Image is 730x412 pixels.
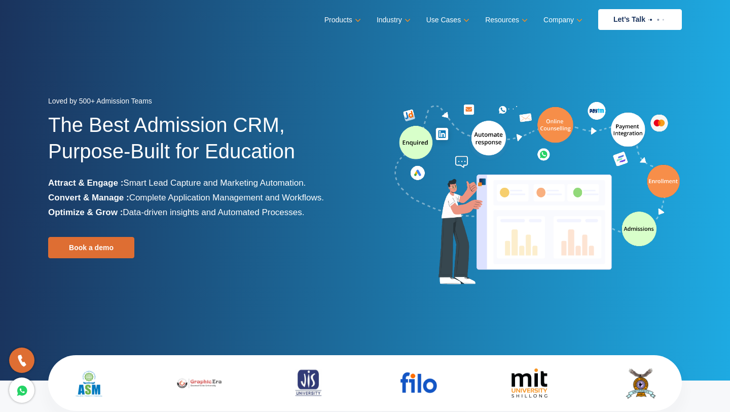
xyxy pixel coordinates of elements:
span: Data-driven insights and Automated Processes. [123,208,304,217]
a: Resources [485,13,526,27]
a: Company [543,13,580,27]
span: Complete Application Management and Workflows. [129,193,324,202]
a: Industry [377,13,409,27]
div: Loved by 500+ Admission Teams [48,94,357,112]
b: Attract & Engage : [48,178,123,188]
img: admission-software-home-page-header [393,99,682,289]
a: Products [324,13,359,27]
b: Convert & Manage : [48,193,129,202]
a: Use Cases [426,13,467,27]
a: Book a demo [48,237,134,258]
span: Smart Lead Capture and Marketing Automation. [123,178,306,188]
a: Let’s Talk [598,9,682,30]
h1: The Best Admission CRM, Purpose-Built for Education [48,112,357,176]
b: Optimize & Grow : [48,208,123,217]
